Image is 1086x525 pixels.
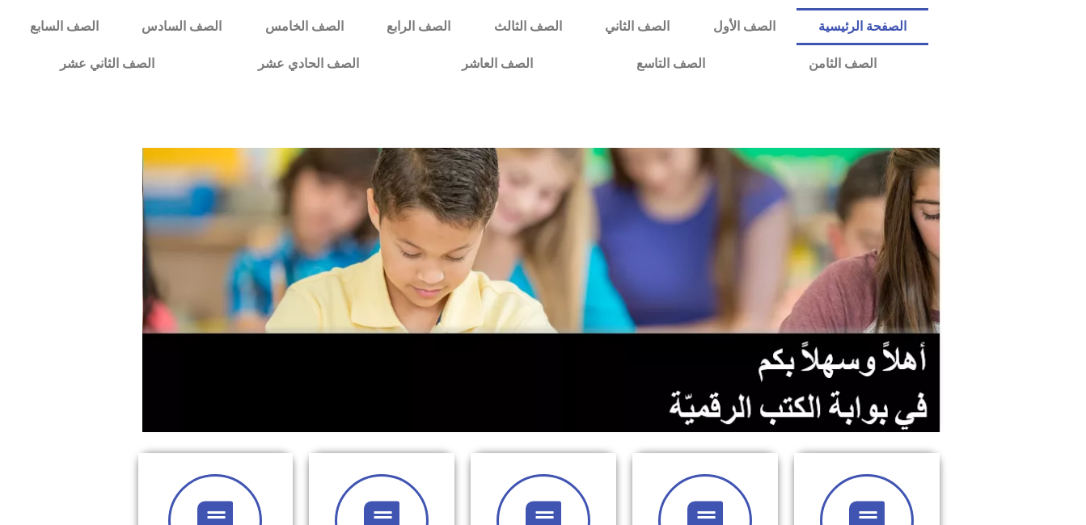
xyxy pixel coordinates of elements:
[8,8,120,45] a: الصف السابع
[8,45,206,82] a: الصف الثاني عشر
[365,8,471,45] a: الصف الرابع
[472,8,583,45] a: الصف الثالث
[583,8,691,45] a: الصف الثاني
[120,8,243,45] a: الصف السادس
[585,45,757,82] a: الصف التاسع
[243,8,365,45] a: الصف الخامس
[757,45,928,82] a: الصف الثامن
[691,8,797,45] a: الصف الأول
[206,45,411,82] a: الصف الحادي عشر
[797,8,928,45] a: الصفحة الرئيسية
[410,45,585,82] a: الصف العاشر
